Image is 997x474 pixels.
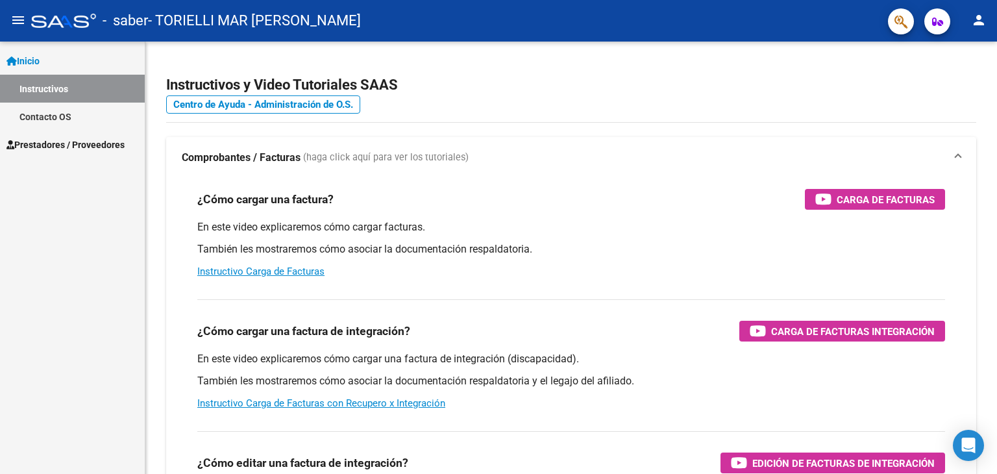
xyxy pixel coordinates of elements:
[197,266,325,277] a: Instructivo Carga de Facturas
[971,12,987,28] mat-icon: person
[720,453,945,473] button: Edición de Facturas de integración
[166,137,976,179] mat-expansion-panel-header: Comprobantes / Facturas (haga click aquí para ver los tutoriales)
[197,220,945,234] p: En este video explicaremos cómo cargar facturas.
[197,242,945,256] p: También les mostraremos cómo asociar la documentación respaldatoria.
[805,189,945,210] button: Carga de Facturas
[103,6,148,35] span: - saber
[197,374,945,388] p: También les mostraremos cómo asociar la documentación respaldatoria y el legajo del afiliado.
[197,454,408,472] h3: ¿Cómo editar una factura de integración?
[197,397,445,409] a: Instructivo Carga de Facturas con Recupero x Integración
[166,73,976,97] h2: Instructivos y Video Tutoriales SAAS
[197,190,334,208] h3: ¿Cómo cargar una factura?
[10,12,26,28] mat-icon: menu
[771,323,935,340] span: Carga de Facturas Integración
[6,54,40,68] span: Inicio
[739,321,945,342] button: Carga de Facturas Integración
[303,151,469,165] span: (haga click aquí para ver los tutoriales)
[837,192,935,208] span: Carga de Facturas
[197,352,945,366] p: En este video explicaremos cómo cargar una factura de integración (discapacidad).
[197,322,410,340] h3: ¿Cómo cargar una factura de integración?
[166,95,360,114] a: Centro de Ayuda - Administración de O.S.
[752,455,935,471] span: Edición de Facturas de integración
[6,138,125,152] span: Prestadores / Proveedores
[953,430,984,461] div: Open Intercom Messenger
[182,151,301,165] strong: Comprobantes / Facturas
[148,6,361,35] span: - TORIELLI MAR [PERSON_NAME]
